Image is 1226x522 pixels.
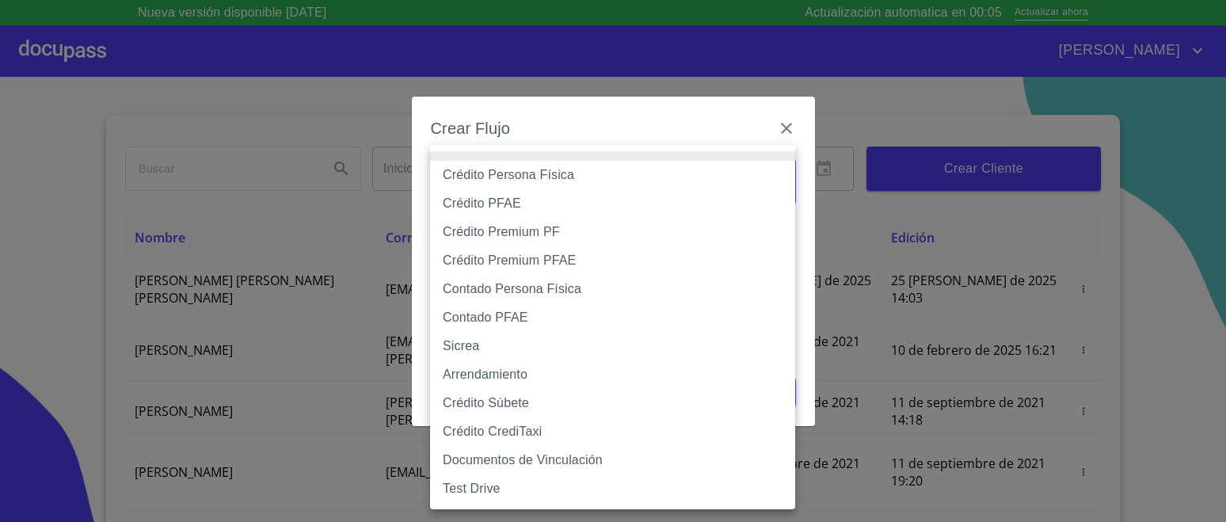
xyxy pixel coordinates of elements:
[430,189,795,218] li: Crédito PFAE
[430,417,795,446] li: Crédito CrediTaxi
[430,303,795,332] li: Contado PFAE
[430,218,795,246] li: Crédito Premium PF
[430,332,795,360] li: Sicrea
[430,275,795,303] li: Contado Persona Física
[430,360,795,389] li: Arrendamiento
[430,161,795,189] li: Crédito Persona Física
[430,389,795,417] li: Crédito Súbete
[430,151,795,161] li: None
[430,474,795,503] li: Test Drive
[430,246,795,275] li: Crédito Premium PFAE
[430,446,795,474] li: Documentos de Vinculación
